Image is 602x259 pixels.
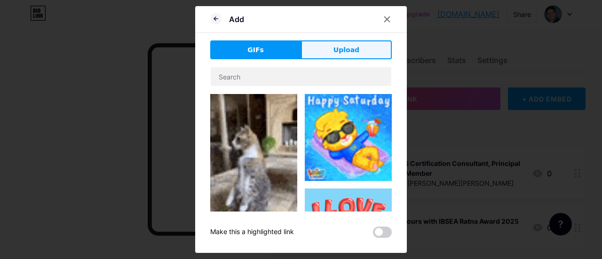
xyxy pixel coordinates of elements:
div: Add [229,14,244,25]
div: Make this a highlighted link [210,227,294,238]
button: GIFs [210,40,301,59]
img: Gihpy [210,94,297,249]
button: Upload [301,40,392,59]
img: Gihpy [305,94,392,181]
span: GIFs [247,45,264,55]
input: Search [211,67,391,86]
span: Upload [333,45,359,55]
